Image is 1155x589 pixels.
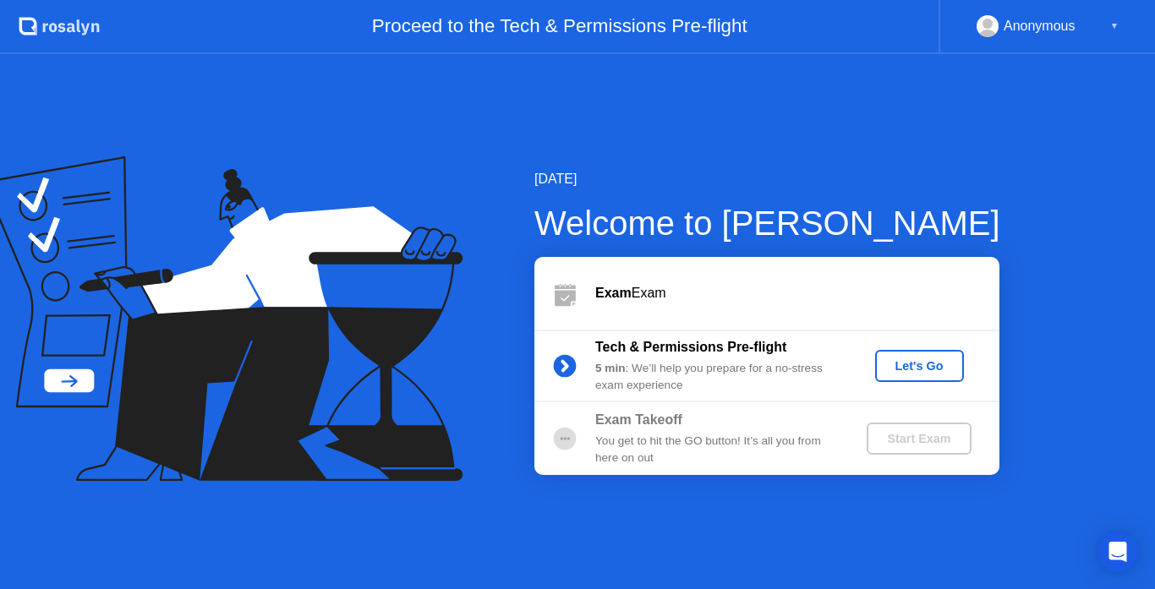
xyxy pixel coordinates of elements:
[534,169,1000,189] div: [DATE]
[873,432,964,445] div: Start Exam
[882,359,957,373] div: Let's Go
[867,423,971,455] button: Start Exam
[1004,15,1076,37] div: Anonymous
[595,433,839,467] div: You get to hit the GO button! It’s all you from here on out
[1110,15,1119,37] div: ▼
[595,340,786,354] b: Tech & Permissions Pre-flight
[595,286,632,300] b: Exam
[1098,532,1138,572] div: Open Intercom Messenger
[595,360,839,395] div: : We’ll help you prepare for a no-stress exam experience
[595,283,999,303] div: Exam
[534,198,1000,248] div: Welcome to [PERSON_NAME]
[595,412,682,427] b: Exam Takeoff
[595,362,626,374] b: 5 min
[875,350,964,382] button: Let's Go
